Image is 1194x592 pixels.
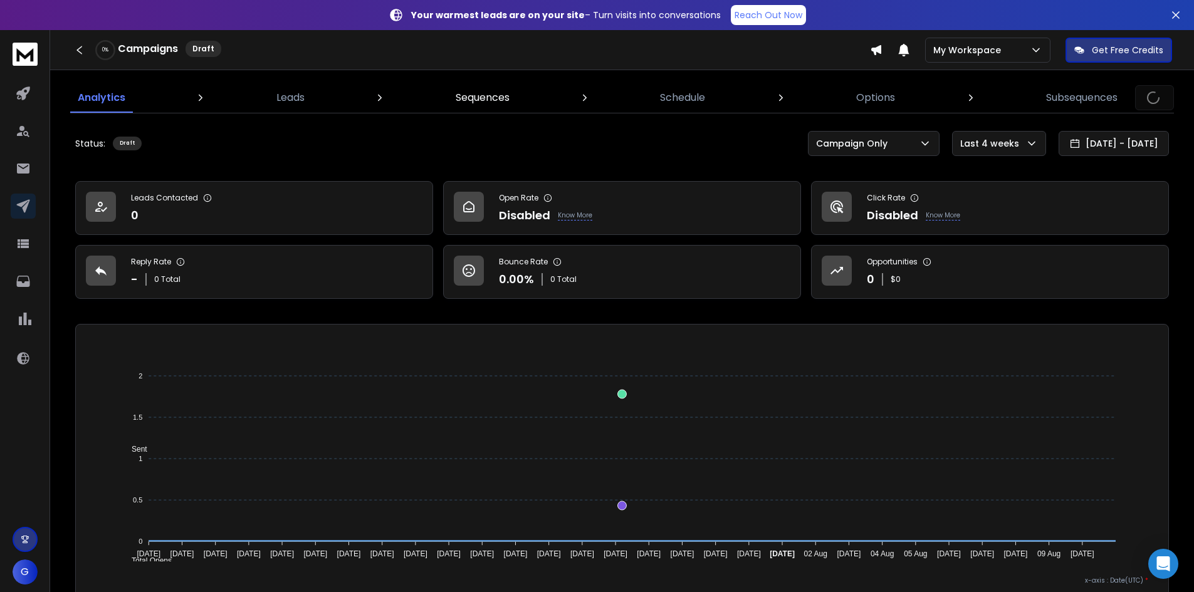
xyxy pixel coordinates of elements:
[133,496,142,504] tspan: 0.5
[933,44,1006,56] p: My Workspace
[937,549,961,558] tspan: [DATE]
[443,245,801,299] a: Bounce Rate0.00%0 Total
[652,83,713,113] a: Schedule
[13,559,38,584] button: G
[470,549,494,558] tspan: [DATE]
[811,181,1169,235] a: Click RateDisabledKnow More
[1071,549,1094,558] tspan: [DATE]
[137,549,160,558] tspan: [DATE]
[960,137,1024,150] p: Last 4 weeks
[499,193,538,203] p: Open Rate
[96,576,1148,585] p: x-axis : Date(UTC)
[456,90,510,105] p: Sequences
[837,549,861,558] tspan: [DATE]
[122,445,147,454] span: Sent
[737,549,761,558] tspan: [DATE]
[926,210,960,221] p: Know More
[122,556,172,565] span: Total Opens
[1046,90,1118,105] p: Subsequences
[867,271,874,288] p: 0
[411,9,585,21] strong: Your warmest leads are on your site
[370,549,394,558] tspan: [DATE]
[499,257,548,267] p: Bounce Rate
[867,207,918,224] p: Disabled
[604,549,627,558] tspan: [DATE]
[448,83,517,113] a: Sequences
[970,549,994,558] tspan: [DATE]
[113,137,142,150] div: Draft
[276,90,305,105] p: Leads
[550,274,577,284] p: 0 Total
[770,549,795,558] tspan: [DATE]
[558,210,592,221] p: Know More
[1039,83,1125,113] a: Subsequences
[118,41,178,56] h1: Campaigns
[849,83,903,113] a: Options
[154,274,181,284] p: 0 Total
[504,549,528,558] tspan: [DATE]
[131,207,139,224] p: 0
[1066,38,1172,63] button: Get Free Credits
[437,549,461,558] tspan: [DATE]
[131,257,171,267] p: Reply Rate
[237,549,261,558] tspan: [DATE]
[269,83,312,113] a: Leads
[411,9,721,21] p: – Turn visits into conversations
[139,537,142,545] tspan: 0
[671,549,694,558] tspan: [DATE]
[731,5,806,25] a: Reach Out Now
[131,271,138,288] p: -
[1092,44,1163,56] p: Get Free Credits
[1148,549,1178,579] div: Open Intercom Messenger
[75,181,433,235] a: Leads Contacted0
[1004,549,1028,558] tspan: [DATE]
[660,90,705,105] p: Schedule
[131,193,198,203] p: Leads Contacted
[811,245,1169,299] a: Opportunities0$0
[204,549,228,558] tspan: [DATE]
[816,137,893,150] p: Campaign Only
[904,549,927,558] tspan: 05 Aug
[735,9,802,21] p: Reach Out Now
[75,137,105,150] p: Status:
[1037,549,1060,558] tspan: 09 Aug
[270,549,294,558] tspan: [DATE]
[133,413,142,421] tspan: 1.5
[804,549,827,558] tspan: 02 Aug
[537,549,561,558] tspan: [DATE]
[170,549,194,558] tspan: [DATE]
[75,245,433,299] a: Reply Rate-0 Total
[102,46,108,54] p: 0 %
[1059,131,1169,156] button: [DATE] - [DATE]
[499,207,550,224] p: Disabled
[891,274,901,284] p: $ 0
[867,257,918,267] p: Opportunities
[871,549,894,558] tspan: 04 Aug
[867,193,905,203] p: Click Rate
[78,90,125,105] p: Analytics
[70,83,133,113] a: Analytics
[404,549,427,558] tspan: [DATE]
[139,455,142,462] tspan: 1
[570,549,594,558] tspan: [DATE]
[856,90,895,105] p: Options
[13,43,38,66] img: logo
[303,549,327,558] tspan: [DATE]
[186,41,221,57] div: Draft
[443,181,801,235] a: Open RateDisabledKnow More
[499,271,534,288] p: 0.00 %
[337,549,361,558] tspan: [DATE]
[139,372,142,380] tspan: 2
[704,549,728,558] tspan: [DATE]
[637,549,661,558] tspan: [DATE]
